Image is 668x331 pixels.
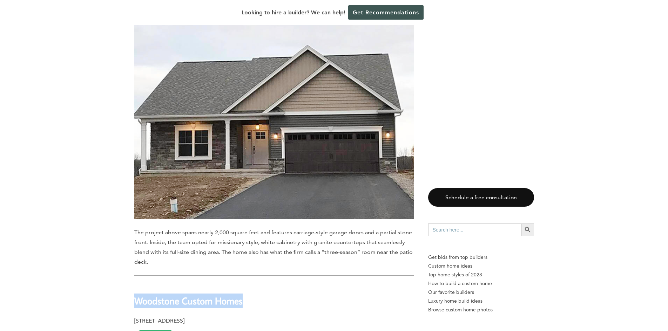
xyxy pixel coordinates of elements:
svg: Search [524,226,532,234]
a: Custom home ideas [428,262,534,270]
a: Get Recommendations [348,5,424,20]
a: Our favorite builders [428,288,534,297]
span: The project above spans nearly 2,000 square feet and features carriage-style garage doors and a p... [134,229,413,265]
a: How to build a custom home [428,279,534,288]
input: Search here... [428,223,521,236]
a: Browse custom home photos [428,305,534,314]
b: [STREET_ADDRESS] [134,317,184,324]
a: Schedule a free consultation [428,188,534,207]
b: Woodstone Custom Homes [134,295,243,307]
p: Get bids from top builders [428,253,534,262]
a: Luxury home build ideas [428,297,534,305]
a: Top home styles of 2023 [428,270,534,279]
